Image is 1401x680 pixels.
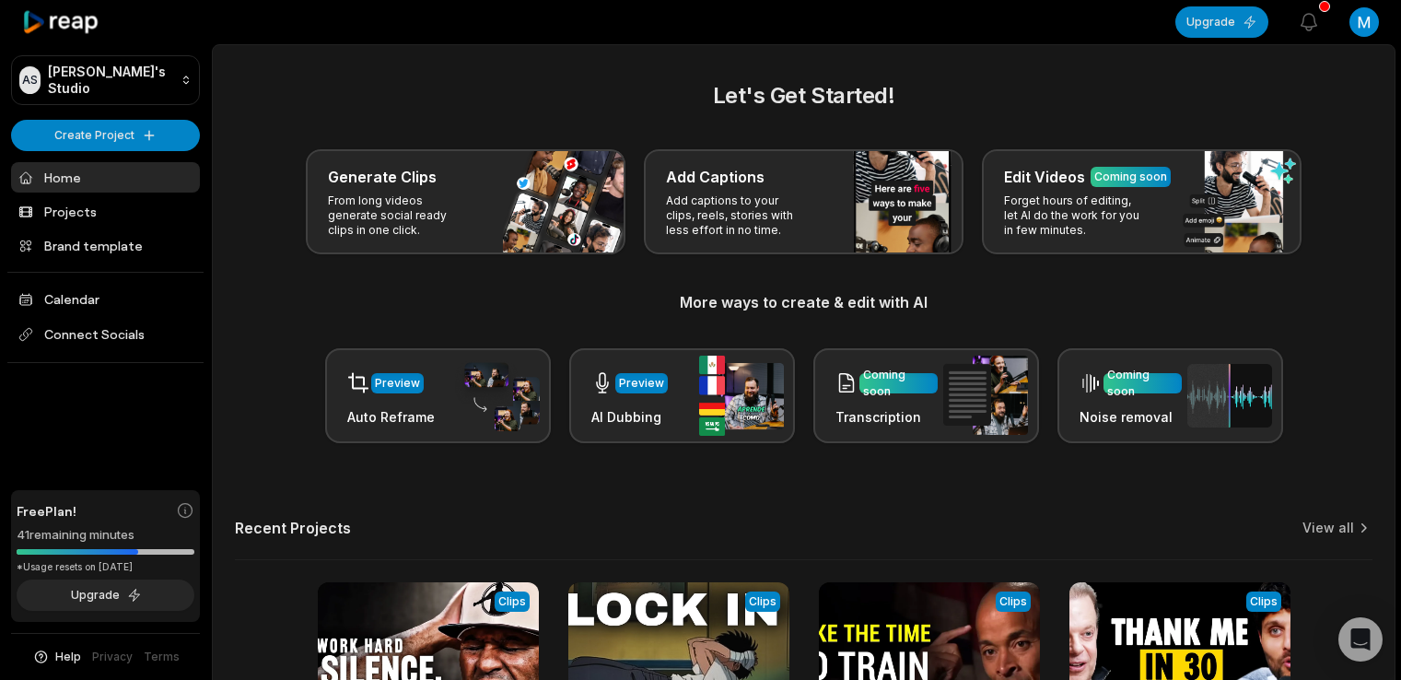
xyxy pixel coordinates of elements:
div: Coming soon [863,367,934,400]
img: transcription.png [943,356,1028,435]
h2: Recent Projects [235,519,351,537]
h2: Let's Get Started! [235,79,1372,112]
button: Upgrade [1175,6,1268,38]
div: AS [19,66,41,94]
h3: Transcription [835,407,938,427]
div: Preview [375,375,420,392]
div: Preview [619,375,664,392]
div: Coming soon [1107,367,1178,400]
a: Calendar [11,284,200,314]
h3: AI Dubbing [591,407,668,427]
img: ai_dubbing.png [699,356,784,436]
button: Create Project [11,120,200,151]
h3: More ways to create & edit with AI [235,291,1372,313]
h3: Add Captions [666,166,765,188]
a: Home [11,162,200,193]
div: 41 remaining minutes [17,526,194,545]
a: View all [1302,519,1354,537]
span: Connect Socials [11,318,200,351]
button: Help [32,649,81,665]
p: From long videos generate social ready clips in one click. [328,193,471,238]
span: Help [55,649,81,665]
img: auto_reframe.png [455,360,540,432]
div: Open Intercom Messenger [1338,617,1383,662]
a: Projects [11,196,200,227]
a: Terms [144,649,180,665]
h3: Auto Reframe [347,407,435,427]
div: *Usage resets on [DATE] [17,560,194,574]
div: Coming soon [1094,169,1167,185]
h3: Noise removal [1080,407,1182,427]
a: Privacy [92,649,133,665]
p: Forget hours of editing, let AI do the work for you in few minutes. [1004,193,1147,238]
a: Brand template [11,230,200,261]
button: Upgrade [17,580,194,611]
img: noise_removal.png [1187,364,1272,428]
p: Add captions to your clips, reels, stories with less effort in no time. [666,193,809,238]
h3: Edit Videos [1004,166,1085,188]
p: [PERSON_NAME]'s Studio [48,64,173,97]
h3: Generate Clips [328,166,437,188]
span: Free Plan! [17,501,76,521]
